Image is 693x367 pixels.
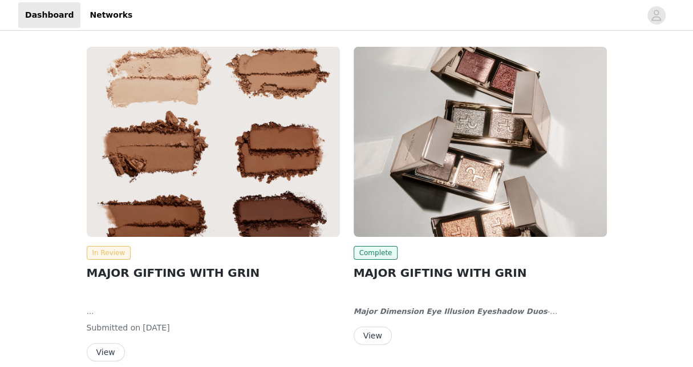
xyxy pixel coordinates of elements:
div: - [PERSON_NAME] made to stand out. It’s effortless elegance and just enough drama. With a beautif... [354,306,607,317]
span: Submitted on [87,323,141,332]
a: Networks [83,2,139,28]
span: Complete [354,246,398,260]
h2: MAJOR GIFTING WITH GRIN [354,264,607,281]
a: View [87,348,125,357]
h2: MAJOR GIFTING WITH GRIN [87,264,340,281]
span: In Review [87,246,131,260]
a: View [354,332,392,340]
button: View [87,343,125,361]
span: [DATE] [143,323,169,332]
strong: Major Dimension Eye Illusion Eyeshadow Duos [354,307,548,316]
a: Dashboard [18,2,80,28]
img: Patrick Ta Beauty [354,47,607,237]
button: View [354,326,392,345]
div: avatar [651,6,662,25]
img: Patrick Ta Beauty [87,47,340,237]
